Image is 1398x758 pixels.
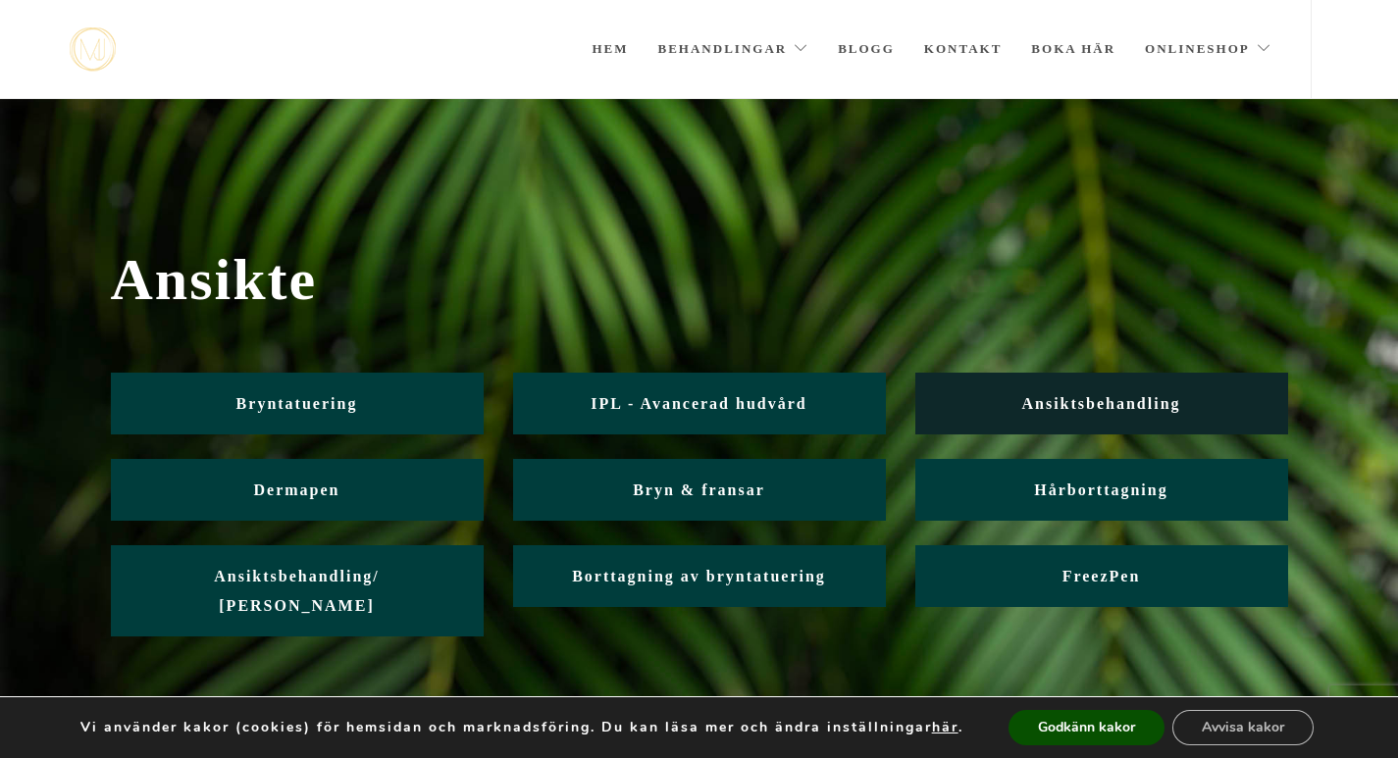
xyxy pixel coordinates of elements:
span: FreezPen [1062,568,1141,584]
button: Avvisa kakor [1172,710,1314,745]
span: Bryntatuering [236,395,358,412]
a: Bryn & fransar [513,459,886,521]
a: Dermapen [111,459,484,521]
p: Vi använder kakor (cookies) för hemsidan och marknadsföring. Du kan läsa mer och ändra inställnin... [80,719,963,736]
span: Ansiktsbehandling/ [PERSON_NAME] [214,568,380,614]
button: här [932,719,958,736]
span: IPL - Avancerad hudvård [591,395,806,412]
a: Borttagning av bryntatuering [513,545,886,607]
a: mjstudio mjstudio mjstudio [70,27,116,72]
a: FreezPen [915,545,1288,607]
span: Dermapen [254,481,340,498]
a: Bryntatuering [111,373,484,434]
span: Ansiktsbehandling [1021,395,1180,412]
a: Ansiktsbehandling/ [PERSON_NAME] [111,545,484,636]
a: Ansiktsbehandling [915,373,1288,434]
span: Bryn & fransar [633,481,765,498]
img: mjstudio [70,27,116,72]
button: Godkänn kakor [1009,710,1165,745]
span: Borttagning av bryntatuering [572,568,826,584]
span: Ansikte [111,246,1288,314]
a: IPL - Avancerad hudvård [513,373,886,434]
a: Hårborttagning [915,459,1288,521]
span: Hårborttagning [1034,481,1167,498]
